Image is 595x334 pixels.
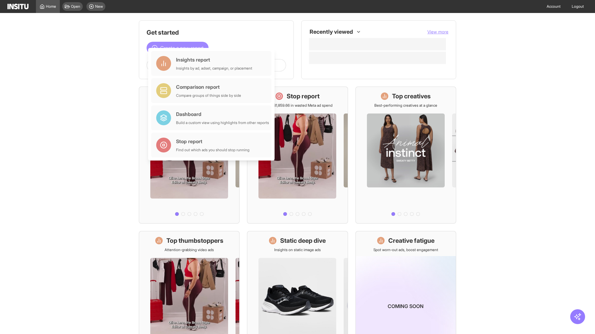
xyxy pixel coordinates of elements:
[147,42,209,54] button: Create a new report
[176,138,249,145] div: Stop report
[147,28,286,37] h1: Get started
[176,120,269,125] div: Build a custom view using highlights from other reports
[139,87,240,224] a: What's live nowSee all active ads instantly
[247,87,348,224] a: Stop reportSave £31,859.66 in wasted Meta ad spend
[95,4,103,9] span: New
[374,103,437,108] p: Best-performing creatives at a glance
[287,92,320,101] h1: Stop report
[355,87,456,224] a: Top creativesBest-performing creatives at a glance
[176,110,269,118] div: Dashboard
[176,66,252,71] div: Insights by ad, adset, campaign, or placement
[427,29,448,34] span: View more
[46,4,56,9] span: Home
[166,236,223,245] h1: Top thumbstoppers
[176,56,252,63] div: Insights report
[280,236,326,245] h1: Static deep dive
[71,4,80,9] span: Open
[7,4,29,9] img: Logo
[392,92,431,101] h1: Top creatives
[176,148,249,152] div: Find out which ads you should stop running
[165,247,214,252] p: Attention-grabbing video ads
[427,29,448,35] button: View more
[262,103,333,108] p: Save £31,859.66 in wasted Meta ad spend
[176,83,241,91] div: Comparison report
[274,247,321,252] p: Insights on static image ads
[160,44,204,52] span: Create a new report
[176,93,241,98] div: Compare groups of things side by side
